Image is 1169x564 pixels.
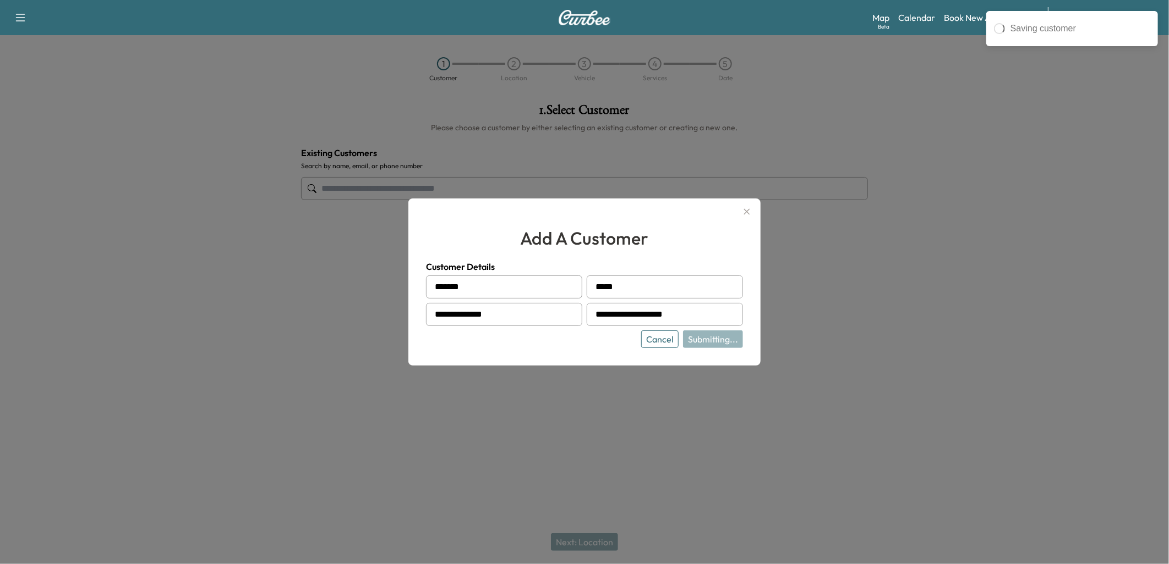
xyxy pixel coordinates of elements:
button: Cancel [641,330,679,348]
a: MapBeta [872,11,889,24]
h2: add a customer [426,225,743,251]
h4: Customer Details [426,260,743,273]
img: Curbee Logo [558,10,611,25]
div: Beta [878,23,889,31]
a: Book New Appointment [944,11,1037,24]
a: Calendar [898,11,935,24]
div: Saving customer [1010,22,1150,35]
